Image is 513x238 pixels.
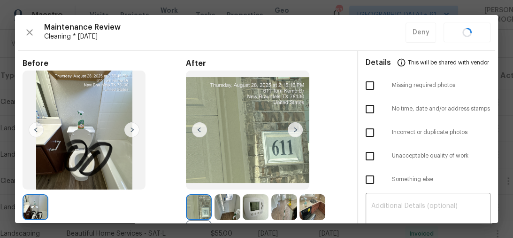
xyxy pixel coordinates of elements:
[358,74,498,97] div: Missing required photos
[392,105,491,113] span: No time, date and/or address stamps
[29,122,44,137] img: left-chevron-button-url
[358,121,498,144] div: Incorrect or duplicate photos
[44,23,406,32] span: Maintenance Review
[366,51,391,74] span: Details
[192,122,207,137] img: left-chevron-button-url
[358,97,498,121] div: No time, date and/or address stamps
[392,81,491,89] span: Missing required photos
[288,122,303,137] img: right-chevron-button-url
[44,32,406,41] span: Cleaning * [DATE]
[392,128,491,136] span: Incorrect or duplicate photos
[408,51,489,74] span: This will be shared with vendor
[23,59,186,68] span: Before
[186,59,349,68] span: After
[358,144,498,168] div: Unacceptable quality of work
[392,152,491,160] span: Unacceptable quality of work
[124,122,139,137] img: right-chevron-button-url
[392,175,491,183] span: Something else
[358,168,498,191] div: Something else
